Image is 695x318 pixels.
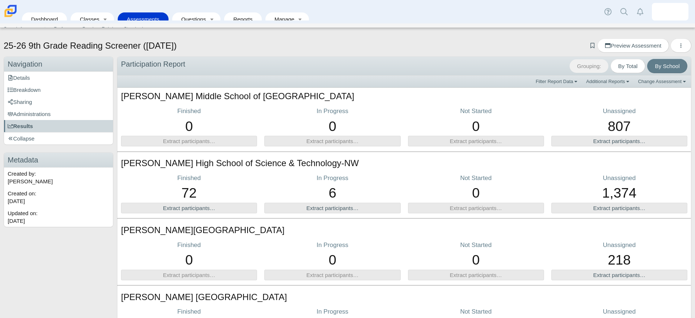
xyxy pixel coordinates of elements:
h3: Unassigned [551,307,687,316]
a: Extract participants… [593,138,646,144]
a: Add bookmark [589,42,596,49]
a: Administrations [4,108,113,120]
a: Dashboard [26,12,63,26]
a: Filter Report Data [534,78,581,85]
h3: In Progress [264,107,400,116]
div: Created on: [4,187,113,207]
a: By School [647,59,687,73]
h3: In Progress [264,241,400,250]
span: Navigation [8,60,42,68]
span: Administrations [8,111,51,117]
h3: Finished [121,307,257,316]
div: 218 [551,250,687,270]
div: 0 [264,117,400,136]
a: Assessments [121,12,165,26]
time: Jun 17, 2025 at 4:24 PM [8,198,25,204]
div: Created by: [PERSON_NAME] [4,168,113,187]
a: Reports [228,12,258,26]
div: 0 [121,117,257,136]
img: Carmen School of Science & Technology [3,3,18,19]
a: Toggle expanded [295,12,305,26]
h3: In Progress [264,307,400,316]
a: Change Assessment [636,78,689,85]
a: Extract participants… [593,272,646,278]
div: 0 [121,250,257,270]
span: Preview Assessment [605,42,661,49]
h3: Finished [121,174,257,183]
a: By Total [611,59,645,73]
div: Participation Report [117,57,691,76]
a: Rubrics [99,23,121,34]
a: Breakdown [4,84,113,96]
a: Classes [74,12,100,26]
div: 0 [408,183,544,203]
a: Extract participants… [593,205,646,211]
span: Breakdown [8,87,41,93]
span: Extract participants… [163,272,215,278]
h3: Unassigned [551,107,687,116]
div: 807 [551,117,687,136]
a: Preview Assessment [597,38,669,53]
a: Search Assessments [1,23,51,34]
h2: [PERSON_NAME] [GEOGRAPHIC_DATA] [121,291,287,303]
div: 72 [121,183,257,203]
a: Extract participants… [163,205,215,211]
a: Results [4,120,113,132]
a: Standards [121,23,148,34]
a: Additional Reports [584,78,632,85]
span: Results [8,123,33,129]
h2: [PERSON_NAME] Middle School of [GEOGRAPHIC_DATA] [121,90,354,102]
div: 6 [264,183,400,203]
a: Toggle expanded [207,12,217,26]
a: Collapse [4,132,113,145]
span: Extract participants… [450,272,502,278]
h3: Not Started [408,241,544,250]
a: Manage [269,12,295,26]
time: Jun 17, 2025 at 4:25 PM [8,218,25,224]
h1: 25-26 9th Grade Reading Screener ([DATE]) [4,40,177,52]
h3: In Progress [264,174,400,183]
span: Extract participants… [450,205,502,211]
span: Extract participants… [163,138,215,144]
a: Extract participants… [306,205,359,211]
h3: Not Started [408,307,544,316]
h3: Finished [121,241,257,250]
a: ryan.miller.3kvJtI [652,3,688,20]
div: 0 [408,250,544,270]
h3: Metadata [4,153,113,168]
a: Sharing [4,96,113,108]
h2: [PERSON_NAME][GEOGRAPHIC_DATA] [121,224,284,236]
span: Extract participants… [306,272,359,278]
div: 0 [264,250,400,270]
div: 1,374 [551,183,687,203]
img: ryan.miller.3kvJtI [664,6,676,18]
span: Details [8,75,30,81]
h3: Finished [121,107,257,116]
span: Collapse [8,135,34,142]
h3: Unassigned [551,241,687,250]
a: Alerts [632,4,648,20]
a: Performance Bands [51,23,99,34]
a: Carmen School of Science & Technology [3,14,18,20]
div: 0 [408,117,544,136]
h3: Not Started [408,174,544,183]
span: Grouping: [570,59,608,73]
h3: Unassigned [551,174,687,183]
button: More options [671,38,691,53]
h2: [PERSON_NAME] High School of Science & Technology-NW [121,157,359,169]
h3: Not Started [408,107,544,116]
div: Updated on: [4,207,113,227]
span: Extract participants… [450,138,502,144]
span: Sharing [8,99,32,105]
a: Details [4,72,113,84]
a: Questions [176,12,207,26]
a: Toggle expanded [100,12,110,26]
span: Extract participants… [306,138,359,144]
